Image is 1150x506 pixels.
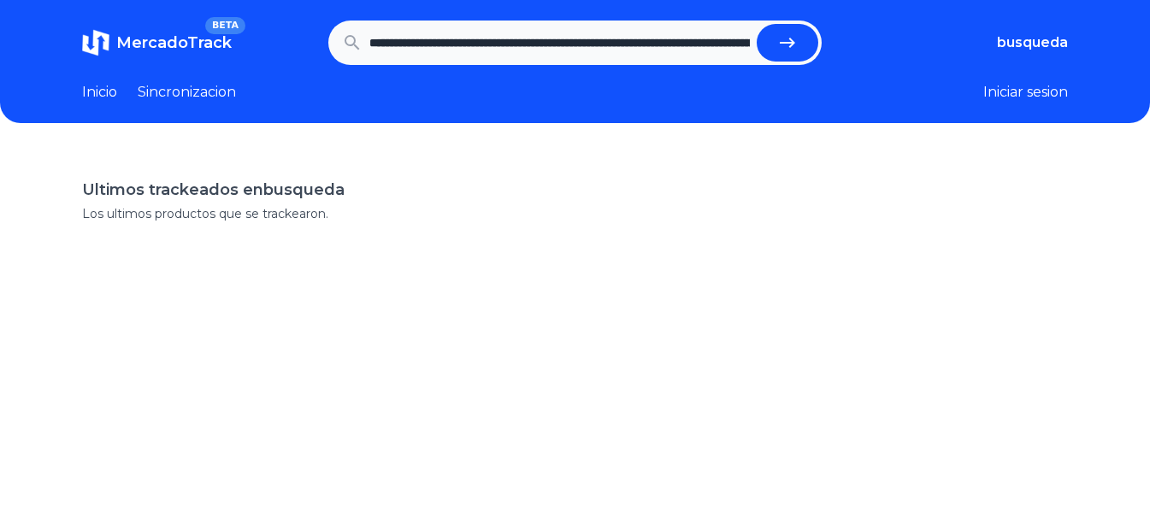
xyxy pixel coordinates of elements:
span: BETA [205,17,245,34]
img: MercadoTrack [82,29,109,56]
button: busqueda [997,32,1068,53]
button: Iniciar sesion [983,82,1068,103]
a: Sincronizacion [138,82,236,103]
a: MercadoTrackBETA [82,29,232,56]
a: Inicio [82,82,117,103]
h1: Ultimos trackeados en busqueda [82,178,1068,202]
span: MercadoTrack [116,33,232,52]
p: Los ultimos productos que se trackearon. [82,205,1068,222]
